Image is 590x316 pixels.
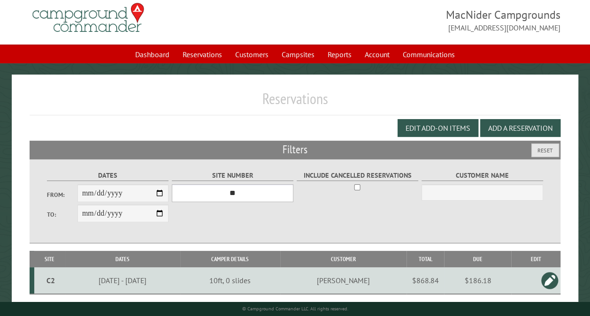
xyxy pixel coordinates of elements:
[511,251,560,267] th: Edit
[38,276,64,285] div: C2
[280,251,407,267] th: Customer
[65,251,180,267] th: Dates
[531,143,559,157] button: Reset
[421,170,543,181] label: Customer Name
[47,210,77,219] label: To:
[47,170,169,181] label: Dates
[397,45,460,63] a: Communications
[242,306,348,312] small: © Campground Commander LLC. All rights reserved.
[444,267,511,294] td: $186.18
[297,170,418,181] label: Include Cancelled Reservations
[359,45,395,63] a: Account
[67,276,178,285] div: [DATE] - [DATE]
[30,141,560,158] h2: Filters
[180,251,280,267] th: Camper Details
[47,190,77,199] label: From:
[177,45,228,63] a: Reservations
[172,170,293,181] label: Site Number
[230,45,274,63] a: Customers
[444,251,511,267] th: Due
[34,251,65,267] th: Site
[276,45,320,63] a: Campsites
[406,251,444,267] th: Total
[406,267,444,294] td: $868.84
[480,119,560,137] button: Add a Reservation
[30,90,560,115] h1: Reservations
[280,267,407,294] td: [PERSON_NAME]
[180,267,280,294] td: 10ft, 0 slides
[130,45,175,63] a: Dashboard
[295,7,561,33] span: MacNider Campgrounds [EMAIL_ADDRESS][DOMAIN_NAME]
[322,45,357,63] a: Reports
[398,119,478,137] button: Edit Add-on Items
